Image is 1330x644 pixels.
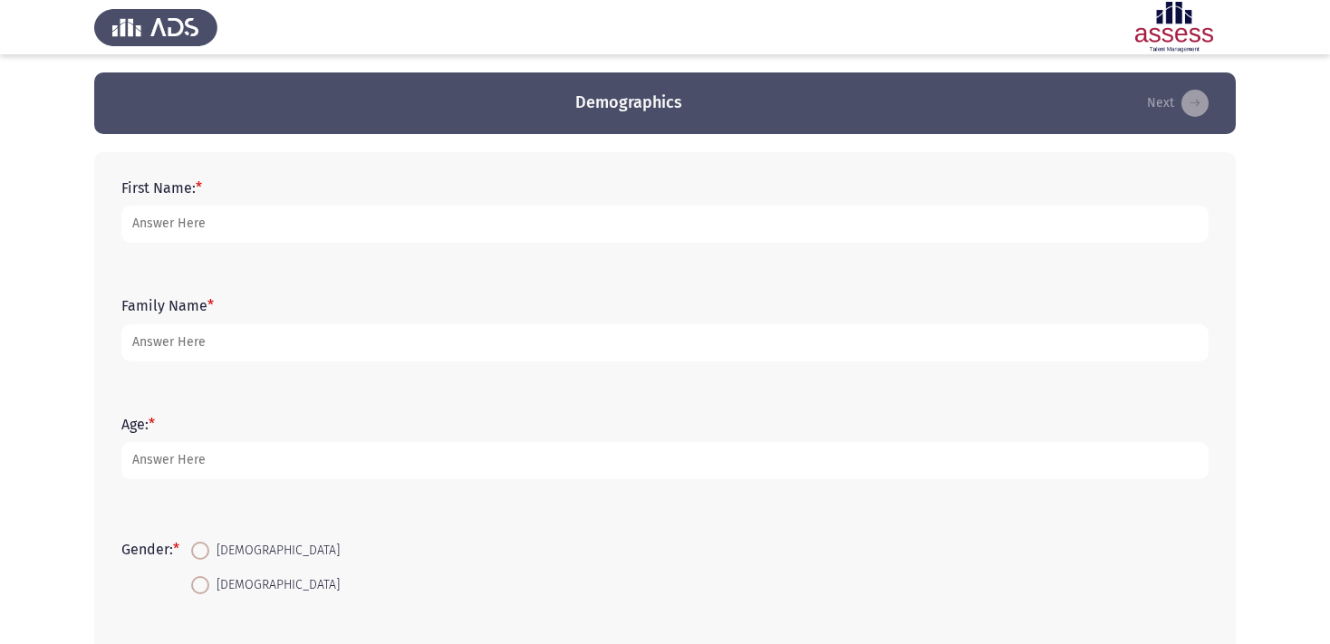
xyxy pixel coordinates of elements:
[575,91,682,114] h3: Demographics
[121,541,179,558] label: Gender:
[94,2,217,53] img: Assess Talent Management logo
[121,297,214,314] label: Family Name
[121,324,1209,361] input: add answer text
[1142,89,1214,118] button: load next page
[209,574,340,596] span: [DEMOGRAPHIC_DATA]
[121,416,155,433] label: Age:
[121,206,1209,243] input: add answer text
[209,540,340,562] span: [DEMOGRAPHIC_DATA]
[121,179,202,197] label: First Name:
[1113,2,1236,53] img: Assessment logo of ASSESS English Language Assessment (3 Module) (Ad - IB)
[121,442,1209,479] input: add answer text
